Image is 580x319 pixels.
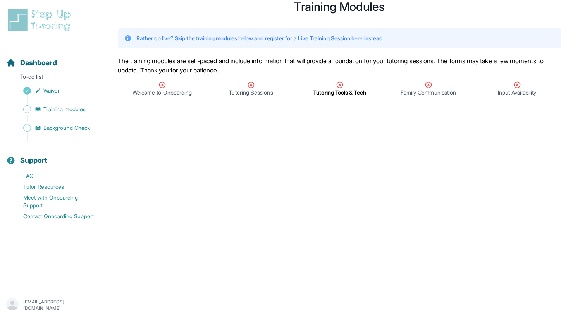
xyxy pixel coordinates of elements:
[6,171,99,181] a: FAQ
[498,89,536,97] span: Input Availability
[6,298,93,312] button: [EMAIL_ADDRESS][DOMAIN_NAME]
[6,181,99,192] a: Tutor Resources
[229,89,273,97] span: Tutoring Sessions
[20,57,57,68] span: Dashboard
[118,75,561,103] nav: Tabs
[43,124,90,132] span: Background Check
[133,89,192,97] span: Welcome to Onboarding
[351,35,363,41] a: here
[6,8,75,33] img: logo
[43,105,86,113] span: Training modules
[6,122,99,133] a: Background Check
[313,89,366,97] span: Tutoring Tools & Tech
[118,56,561,75] p: The training modules are self-paced and include information that will provide a foundation for yo...
[20,155,48,166] span: Support
[23,299,93,311] p: [EMAIL_ADDRESS][DOMAIN_NAME]
[401,89,456,97] span: Family Communication
[6,57,57,68] a: Dashboard
[6,85,99,96] a: Waiver
[3,143,96,169] button: Support
[118,2,561,11] h1: Training Modules
[136,34,384,42] p: Rather go live? Skip the training modules below and register for a Live Training Session instead.
[6,192,99,211] a: Meet with Onboarding Support
[6,211,99,222] a: Contact Onboarding Support
[3,73,96,84] p: To-do list
[3,45,96,71] button: Dashboard
[43,87,60,95] span: Waiver
[6,104,99,115] a: Training modules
